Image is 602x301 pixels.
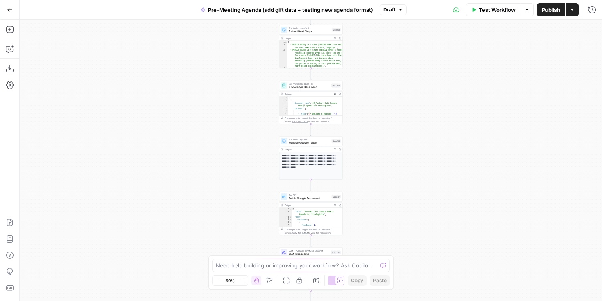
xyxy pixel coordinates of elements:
span: Pre-Meeting Agenda (add gift data + testing new agenda format) [208,6,373,14]
button: Copy [348,275,367,286]
div: 4 [279,107,288,110]
span: LLM · [PERSON_NAME] 3.5 Sonnet [289,249,329,252]
div: Step 54 [332,139,341,143]
div: Step 132 [331,251,341,254]
span: Copy [351,277,363,284]
span: Toggle code folding, rows 1 through 12078 [290,208,292,211]
g: Edge from step_20 to step_63 [310,13,312,25]
span: Extract Next Steps [289,29,330,34]
button: Test Workflow [466,3,521,16]
span: Refresh Google Token [289,141,330,145]
div: Output [285,37,331,40]
div: 3 [279,102,288,107]
span: Toggle code folding, rows 4 through 8 [286,107,288,110]
div: 3 [279,49,287,68]
span: Paste [373,277,387,284]
span: 50% [226,277,235,284]
span: Run Code · Python [289,138,330,141]
div: Run Code · JavaScriptExtract Next StepsStep 63Output[ "[PERSON_NAME] will send [PERSON_NAME] the ... [279,25,343,68]
span: Toggle code folding, rows 1 through 8 [285,41,287,44]
span: Toggle code folding, rows 5 through 7 [286,110,288,113]
span: Toggle code folding, rows 1 through 10 [286,97,288,99]
div: Get Knowledge Base FileKnowledge Base ReadStep 141Output[ { "document_name":"v2_Partner Call Samp... [279,81,343,124]
div: 1 [279,97,288,99]
div: 5 [279,221,292,224]
div: Output [285,92,331,96]
span: Toggle code folding, rows 5 through 14 [290,221,292,224]
span: Toggle code folding, rows 3 through 5366 [290,216,292,219]
span: Run Code · JavaScript [289,27,330,30]
g: Edge from step_141 to step_54 [310,124,312,136]
span: Test Workflow [479,6,516,14]
div: Step 141 [331,84,341,88]
span: Call API [289,193,330,197]
div: 2 [279,211,292,216]
div: 3 [279,216,292,219]
g: Edge from step_63 to step_141 [310,68,312,80]
button: Pre-Meeting Agenda (add gift data + testing new agenda format) [196,3,378,16]
div: 2 [279,44,287,49]
div: 5 [279,110,288,113]
div: Output [285,148,331,151]
span: Toggle code folding, rows 2 through 9 [286,99,288,102]
div: This output is too large & has been abbreviated for review. to view the full content. [285,228,341,234]
span: LLM Processing [289,252,329,256]
div: 1 [279,208,292,211]
div: 6 [279,224,292,227]
div: 1 [279,41,287,44]
span: Knowledge Base Read [289,85,330,89]
div: Call APIFetch Google DocumentStep 47Output{ "title":"Partner Call Sample Weekly Agenda for Strate... [279,192,343,235]
span: Copy the output [292,120,308,123]
div: Step 63 [332,28,341,32]
span: Copy the output [292,231,308,234]
button: Publish [537,3,565,16]
span: Publish [542,6,560,14]
div: This output is too large & has been abbreviated for review. to view the full content. [285,117,341,123]
span: Draft [383,6,396,13]
span: Toggle code folding, rows 4 through 5365 [290,218,292,221]
span: Get Knowledge Base File [289,82,330,85]
div: Output [285,204,331,207]
button: Paste [370,275,390,286]
div: 4 [279,67,287,76]
div: 4 [279,218,292,221]
span: Fetch Google Document [289,196,330,200]
g: Edge from step_54 to step_47 [310,180,312,191]
div: 2 [279,99,288,102]
div: Step 47 [332,195,341,199]
g: Edge from step_47 to step_132 [310,235,312,247]
button: Draft [380,4,407,15]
